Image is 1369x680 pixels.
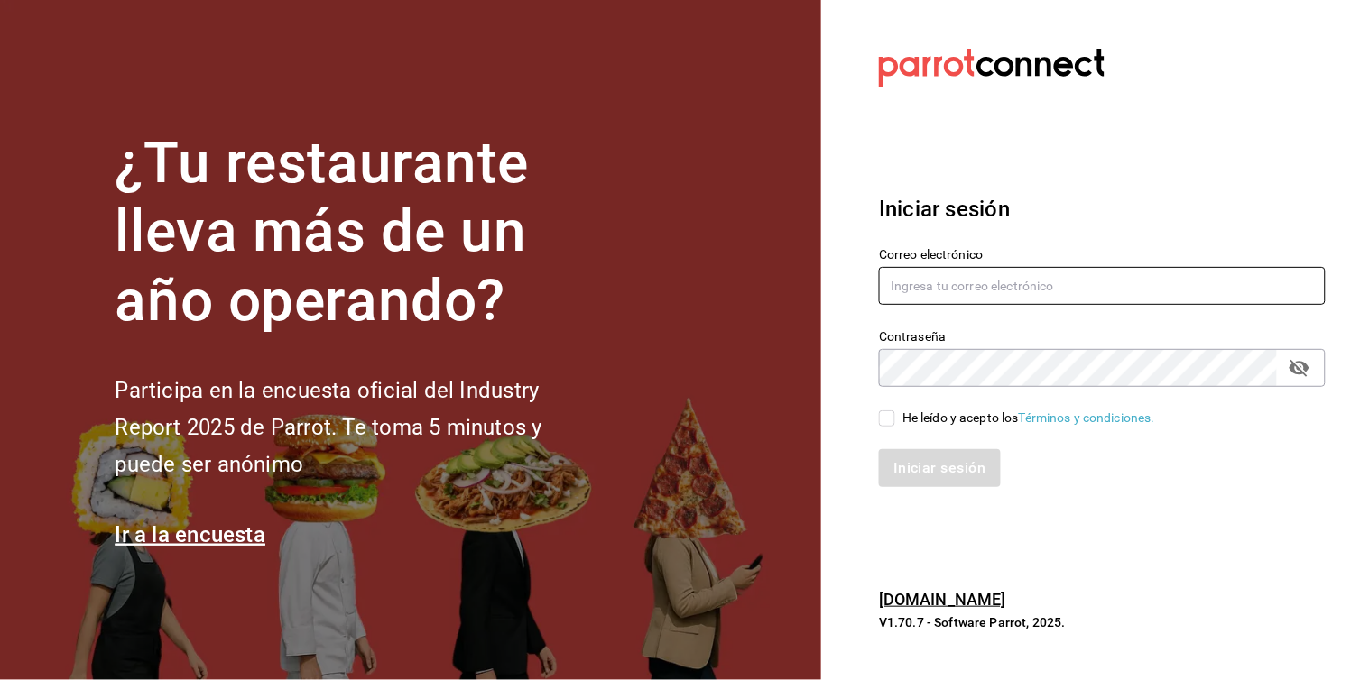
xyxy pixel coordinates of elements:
[879,590,1006,609] a: [DOMAIN_NAME]
[115,378,541,477] font: Participa en la encuesta oficial del Industry Report 2025 de Parrot. Te toma 5 minutos y puede se...
[1019,410,1155,425] a: Términos y condiciones.
[902,410,1019,425] font: He leído y acepto los
[879,197,1010,222] font: Iniciar sesión
[115,129,528,335] font: ¿Tu restaurante lleva más de un año operando?
[879,267,1326,305] input: Ingresa tu correo electrónico
[879,329,946,344] font: Contraseña
[1284,353,1315,383] button: campo de contraseña
[115,522,265,547] a: Ir a la encuesta
[879,615,1066,629] font: V1.70.7 - Software Parrot, 2025.
[879,247,983,262] font: Correo electrónico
